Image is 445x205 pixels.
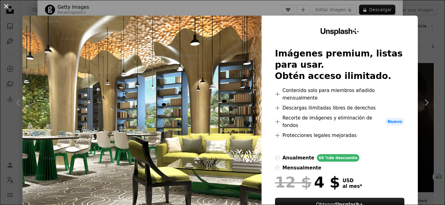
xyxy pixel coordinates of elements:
[275,87,405,102] li: Contenido solo para miembros añadido mensualmente
[317,154,359,162] div: 66 % de descuento
[275,174,312,190] span: 12 $
[282,154,314,162] div: anualmente
[275,155,280,160] input: anualmente66 %de descuento
[275,114,405,129] li: Recorte de imágenes y eliminación de fondos
[282,164,321,172] div: mensualmente
[275,165,280,170] input: mensualmente
[275,132,405,139] li: Protecciones legales mejoradas
[275,104,405,112] li: Descargas ilimitadas libres de derechos
[275,48,405,82] h2: Imágenes premium, listas para usar. Obtén acceso ilimitado.
[385,118,404,125] span: Nuevo
[342,183,362,189] span: al mes *
[275,174,340,190] div: 4 $
[342,178,362,183] span: USD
